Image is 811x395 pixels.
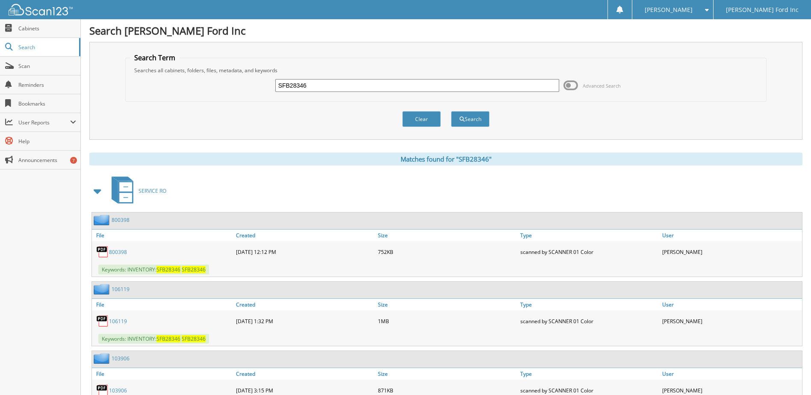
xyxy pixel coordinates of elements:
span: [PERSON_NAME] [645,7,693,12]
span: Search [18,44,75,51]
div: scanned by SCANNER 01 Color [518,243,660,260]
img: folder2.png [94,215,112,225]
h1: Search [PERSON_NAME] Ford Inc [89,24,802,38]
a: SERVICE RO [106,174,166,208]
span: Reminders [18,81,76,88]
img: PDF.png [96,315,109,327]
span: Keywords: INVENTORY: [98,334,209,344]
a: File [92,230,234,241]
span: [PERSON_NAME] Ford Inc [726,7,799,12]
legend: Search Term [130,53,180,62]
button: Search [451,111,490,127]
span: User Reports [18,119,70,126]
span: Scan [18,62,76,70]
div: [PERSON_NAME] [660,243,802,260]
span: Cabinets [18,25,76,32]
span: Announcements [18,156,76,164]
div: 752KB [376,243,518,260]
div: Matches found for "SFB28346" [89,153,802,165]
a: User [660,230,802,241]
a: Size [376,230,518,241]
a: Created [234,368,376,380]
a: Type [518,230,660,241]
a: 103906 [109,387,127,394]
img: PDF.png [96,245,109,258]
a: File [92,299,234,310]
img: folder2.png [94,284,112,295]
a: 800398 [109,248,127,256]
span: SFB28346 [156,335,180,342]
span: SFB28346 [182,335,206,342]
div: [PERSON_NAME] [660,312,802,330]
span: Help [18,138,76,145]
div: [DATE] 1:32 PM [234,312,376,330]
a: User [660,299,802,310]
span: Keywords: INVENTORY: [98,265,209,274]
div: 1MB [376,312,518,330]
span: SERVICE RO [139,187,166,195]
a: 106119 [109,318,127,325]
a: Size [376,368,518,380]
span: SFB28346 [182,266,206,273]
a: 800398 [112,216,130,224]
img: folder2.png [94,353,112,364]
a: Type [518,368,660,380]
a: Created [234,230,376,241]
div: [DATE] 12:12 PM [234,243,376,260]
a: Created [234,299,376,310]
button: Clear [402,111,441,127]
img: scan123-logo-white.svg [9,4,73,15]
span: Advanced Search [583,83,621,89]
span: SFB28346 [156,266,180,273]
span: Bookmarks [18,100,76,107]
div: 7 [70,157,77,164]
a: Type [518,299,660,310]
a: Size [376,299,518,310]
div: scanned by SCANNER 01 Color [518,312,660,330]
a: 106119 [112,286,130,293]
a: User [660,368,802,380]
a: 103906 [112,355,130,362]
div: Searches all cabinets, folders, files, metadata, and keywords [130,67,761,74]
a: File [92,368,234,380]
